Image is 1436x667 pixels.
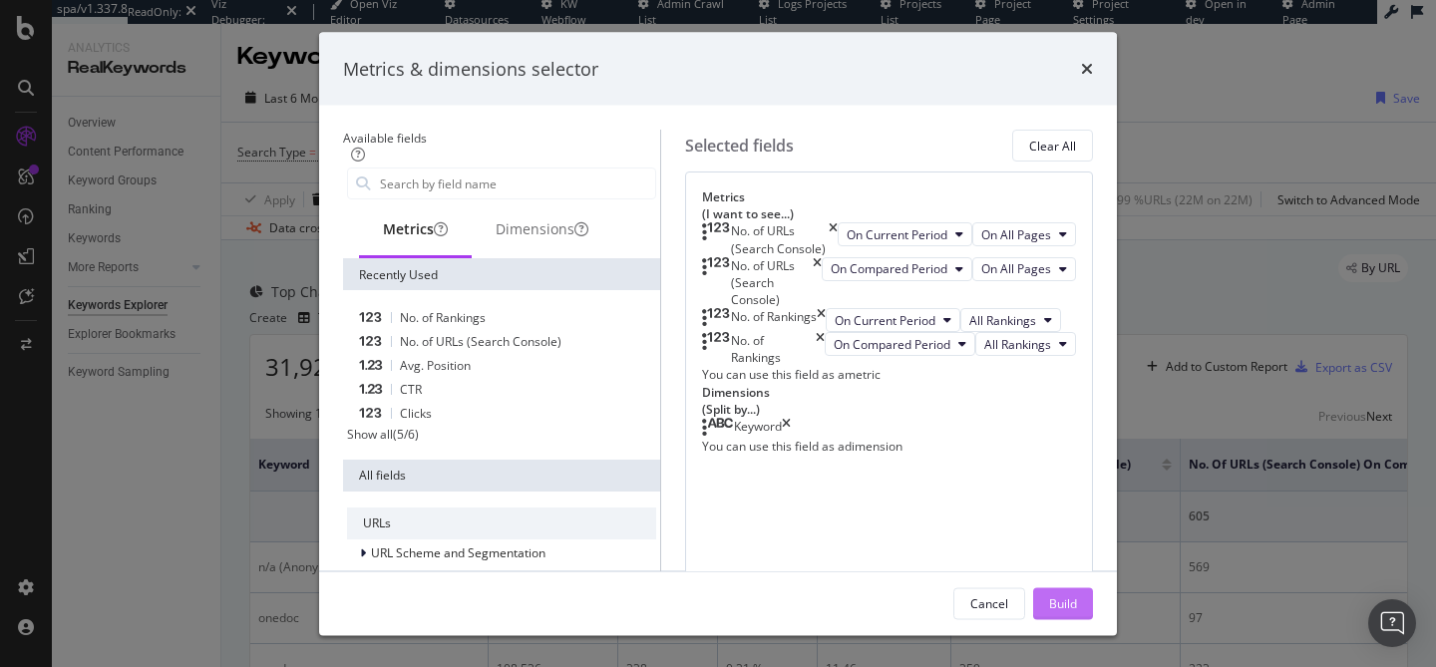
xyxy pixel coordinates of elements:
[816,332,825,366] div: times
[847,225,947,242] span: On Current Period
[1033,587,1093,619] button: Build
[702,332,1076,366] div: No. of RankingstimesOn Compared PeriodAll Rankings
[734,417,782,437] div: Keyword
[984,335,1051,352] span: All Rankings
[378,168,655,198] input: Search by field name
[731,332,816,366] div: No. of Rankings
[702,400,1076,417] div: (Split by...)
[343,130,660,147] div: Available fields
[383,219,448,239] div: Metrics
[400,405,432,422] span: Clicks
[1029,137,1076,154] div: Clear All
[400,333,561,350] span: No. of URLs (Search Console)
[400,381,422,398] span: CTR
[825,332,975,356] button: On Compared Period
[831,260,947,277] span: On Compared Period
[702,366,1076,383] div: You can use this field as a metric
[702,417,1076,437] div: Keywordtimes
[981,225,1051,242] span: On All Pages
[953,587,1025,619] button: Cancel
[702,437,1076,454] div: You can use this field as a dimension
[731,256,813,307] div: No. of URLs (Search Console)
[1049,594,1077,611] div: Build
[960,308,1061,332] button: All Rankings
[702,256,1076,307] div: No. of URLs (Search Console)timesOn Compared PeriodOn All Pages
[1368,599,1416,647] div: Open Intercom Messenger
[400,309,486,326] span: No. of Rankings
[685,134,794,157] div: Selected fields
[975,332,1076,356] button: All Rankings
[702,222,1076,256] div: No. of URLs (Search Console)timesOn Current PeriodOn All Pages
[817,308,826,332] div: times
[319,32,1117,635] div: modal
[731,222,829,256] div: No. of URLs (Search Console)
[970,594,1008,611] div: Cancel
[347,506,656,538] div: URLs
[702,308,1076,332] div: No. of RankingstimesOn Current PeriodAll Rankings
[838,222,972,246] button: On Current Period
[782,417,791,437] div: times
[834,335,950,352] span: On Compared Period
[702,383,1076,417] div: Dimensions
[343,56,598,82] div: Metrics & dimensions selector
[981,260,1051,277] span: On All Pages
[822,256,972,280] button: On Compared Period
[731,308,817,332] div: No. of Rankings
[1012,130,1093,162] button: Clear All
[829,222,838,256] div: times
[972,222,1076,246] button: On All Pages
[702,188,1076,222] div: Metrics
[400,357,471,374] span: Avg. Position
[347,426,393,443] div: Show all
[343,459,660,491] div: All fields
[343,258,660,290] div: Recently Used
[496,219,588,239] div: Dimensions
[1081,56,1093,82] div: times
[972,256,1076,280] button: On All Pages
[702,205,1076,222] div: (I want to see...)
[371,544,545,561] span: URL Scheme and Segmentation
[826,308,960,332] button: On Current Period
[393,426,419,443] div: ( 5 / 6 )
[969,311,1036,328] span: All Rankings
[813,256,822,307] div: times
[835,311,935,328] span: On Current Period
